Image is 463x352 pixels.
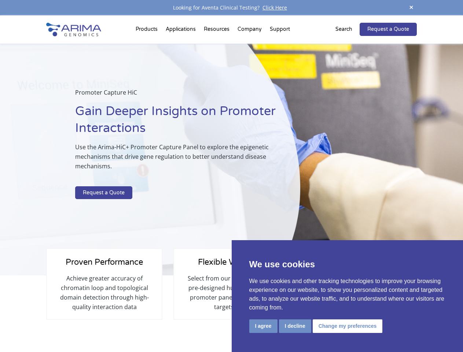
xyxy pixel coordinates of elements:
[46,3,416,12] div: Looking for Aventa Clinical Testing?
[46,23,101,36] img: Arima-Genomics-logo
[360,23,417,36] a: Request a Quote
[75,88,293,103] p: Promoter Capture HiC
[75,142,293,177] p: Use the Arima-HiC+ Promoter Capture Panel to explore the epigenetic mechanisms that drive gene re...
[181,274,282,312] p: Select from our comprehensive pre-designed human or mouse promoter panels with >23,000 targets each
[198,257,265,267] span: Flexible Workflow
[249,277,446,312] p: We use cookies and other tracking technologies to improve your browsing experience on our website...
[66,257,143,267] span: Proven Performance
[54,274,154,312] p: Achieve greater accuracy of chromatin loop and topological domain detection through high-quality ...
[260,4,290,11] a: Click Here
[335,25,352,34] p: Search
[313,319,383,333] button: Change my preferences
[279,319,311,333] button: I decline
[249,319,278,333] button: I agree
[75,103,293,142] h1: Gain Deeper Insights on Promoter Interactions
[75,186,132,199] a: Request a Quote
[249,258,446,271] p: We use cookies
